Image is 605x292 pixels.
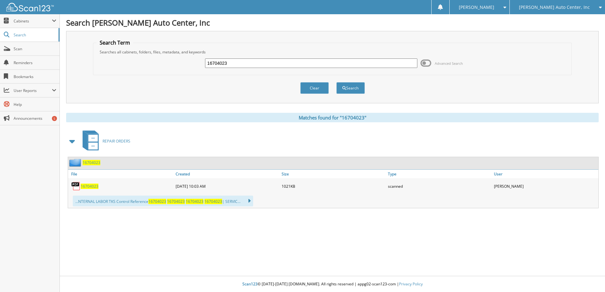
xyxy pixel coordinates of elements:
img: folder2.png [69,159,83,167]
img: PDF.png [71,181,81,191]
a: Privacy Policy [399,281,423,287]
span: Advanced Search [435,61,463,66]
span: Search [14,32,55,38]
span: Reminders [14,60,56,65]
img: scan123-logo-white.svg [6,3,54,11]
div: Matches found for "16704023" [66,113,599,122]
span: Scan [14,46,56,52]
a: Created [174,170,280,178]
span: [PERSON_NAME] Auto Center, Inc [519,5,590,9]
legend: Search Term [97,39,133,46]
a: User [492,170,598,178]
div: ...NTERNAL LABOR TKS Control Reference | SERVIC... [73,196,253,206]
span: 16704023 [204,199,222,204]
span: REPAIR ORDERS [103,138,130,144]
div: [PERSON_NAME] [492,180,598,192]
div: © [DATE]-[DATE] [DOMAIN_NAME]. All rights reserved | appg02-scan123-com | [60,277,605,292]
span: 16704023 [167,199,185,204]
span: User Reports [14,88,52,93]
span: Bookmarks [14,74,56,79]
span: [PERSON_NAME] [459,5,494,9]
a: File [68,170,174,178]
div: [DATE] 10:03 AM [174,180,280,192]
a: 16704023 [83,160,100,165]
span: Scan123 [242,281,258,287]
span: Help [14,102,56,107]
span: 16704023 [186,199,203,204]
a: REPAIR ORDERS [79,129,130,154]
div: Searches all cabinets, folders, files, metadata, and keywords [97,49,568,55]
div: 1021KB [280,180,386,192]
button: Clear [300,82,329,94]
div: 5 [52,116,57,121]
span: Announcements [14,116,56,121]
div: scanned [386,180,492,192]
a: Type [386,170,492,178]
span: Cabinets [14,18,52,24]
h1: Search [PERSON_NAME] Auto Center, Inc [66,17,599,28]
a: Size [280,170,386,178]
a: 16704023 [81,184,98,189]
span: 16704023 [148,199,166,204]
button: Search [336,82,365,94]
